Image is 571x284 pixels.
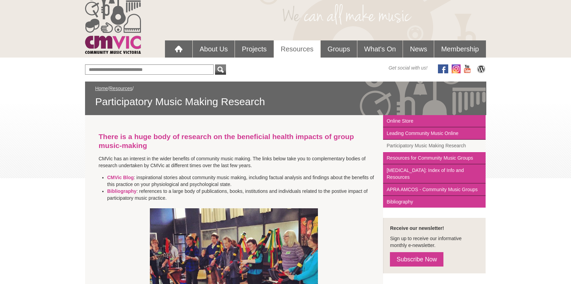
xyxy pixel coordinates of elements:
a: Groups [321,40,357,58]
span: Get social with us! [389,64,428,71]
a: What's On [357,40,403,58]
a: Resources [274,40,321,58]
a: Participatory Music Making Research [383,140,486,152]
a: Subscribe Now [390,252,443,267]
span: Participatory Music Making Research [95,95,476,108]
strong: Receive our newsletter! [390,225,444,231]
a: About Us [193,40,235,58]
a: Resources [109,86,132,91]
a: News [403,40,434,58]
a: Resources for Community Music Groups [383,152,486,164]
a: APRA AMCOS - Community Music Groups [383,184,486,196]
a: Bibliography [383,196,486,208]
a: Leading Community Music Online [383,127,486,140]
a: Home [95,86,108,91]
p: Sign up to receive our informative monthly e-newsletter. [390,235,479,249]
p: CMVic has an interest in the wider benefits of community music making. The links below take you t... [99,155,370,169]
a: [MEDICAL_DATA]: Index of Info and Resources [383,164,486,184]
a: Membership [434,40,486,58]
a: Online Store [383,115,486,127]
img: icon-instagram.png [452,64,461,73]
a: CMVic Blog [107,175,134,180]
li: : references to a large body of publications, books, institutions and individuals related to the ... [107,188,378,201]
li: : inspirational stories about community music making, including factual analysis and findings abo... [107,174,378,188]
strong: There is a huge body of research on the beneficial health impacts of group music-making [99,133,354,149]
a: Bibliography [107,188,137,194]
div: / / [95,85,476,108]
img: CMVic Blog [476,64,486,73]
a: Projects [235,40,273,58]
